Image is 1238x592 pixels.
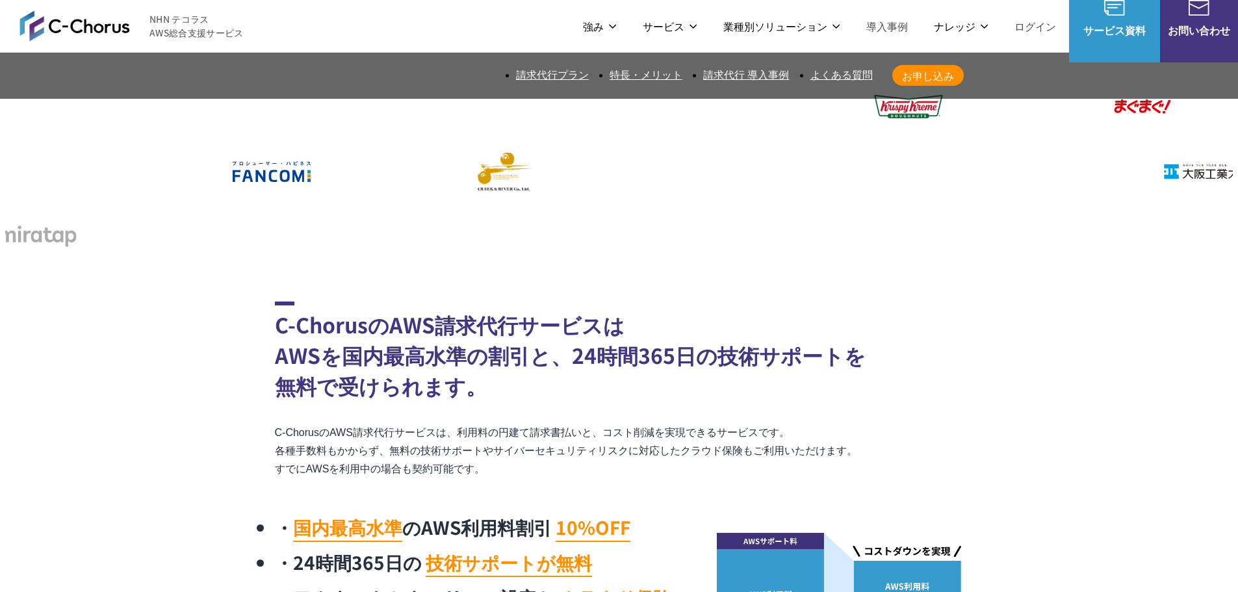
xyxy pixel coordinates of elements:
span: お問い合わせ [1160,22,1238,38]
p: C-ChorusのAWS請求代行サービスは、利用料の円建て請求書払いと、コスト削減を実現できるサービスです。 各種手数料もかからず、無料の技術サポートやサイバーセキュリティリスクに対応したクラウ... [275,424,964,478]
img: フジモトHD [387,81,491,133]
a: ログイン [1014,18,1056,34]
h2: C-ChorusのAWS請求代行サービスは AWSを国内最高水準の割引と、24時間365日の技術サポートを 無料で受けられます。 [275,302,964,401]
a: 請求代行 導入事例 [703,70,789,81]
img: 早稲田大学 [920,146,1024,198]
mark: 国内最高水準 [293,514,402,542]
li: のAWS利用料割引 [275,514,684,541]
a: 特長・メリット [610,70,682,81]
img: クリスピー・クリーム・ドーナツ [855,81,959,133]
img: 日本財団 [686,146,790,198]
img: ヤマサ醤油 [621,81,725,133]
img: AWS総合支援サービス C-Chorus [19,10,130,42]
img: 慶應義塾 [803,146,907,198]
img: ミズノ [153,81,257,133]
img: クリーク・アンド・リバー [452,146,556,198]
p: 強み [583,18,617,34]
a: お申し込み [892,65,964,86]
li: 24時間365日の [275,549,684,576]
img: エイチーム [335,146,439,198]
img: 一橋大学 [1037,146,1141,198]
img: 東京書籍 [738,81,842,133]
span: お申し込み [892,68,964,84]
p: ナレッジ [934,18,988,34]
img: 国境なき医師団 [569,146,673,198]
img: ファンコミュニケーションズ [218,146,322,198]
p: 業種別ソリューション [723,18,840,34]
a: よくある質問 [810,70,873,81]
a: AWS総合支援サービス C-Chorus NHN テコラスAWS総合支援サービス [19,10,244,42]
mark: 10%OFF [556,514,630,542]
img: まぐまぐ [1089,81,1193,133]
mark: 技術サポートが無料 [426,549,592,577]
img: 共同通信デジタル [972,81,1076,133]
img: テレビ東京 [101,146,205,198]
a: 導入事例 [866,18,908,34]
img: 三菱地所 [36,81,140,133]
span: NHN テコラス AWS総合支援サービス [149,12,244,40]
img: エアトリ [504,81,608,133]
span: サービス資料 [1069,22,1160,38]
img: 住友生命保険相互 [270,81,374,133]
p: サービス [643,18,697,34]
a: 請求代行プラン [516,70,589,81]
